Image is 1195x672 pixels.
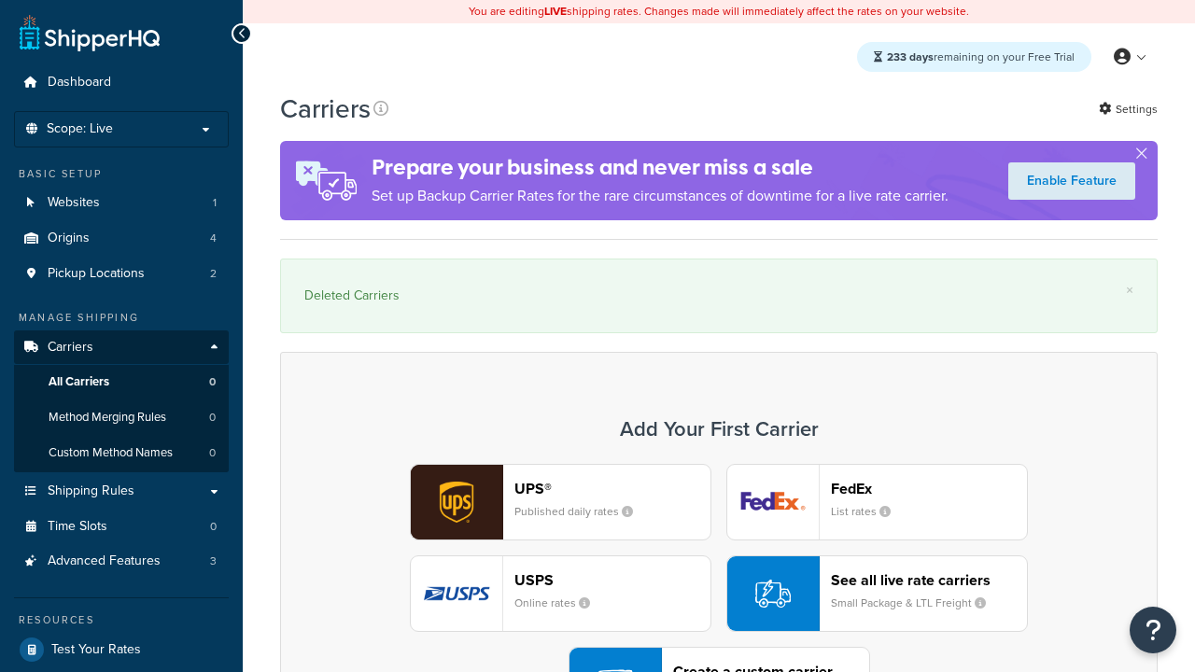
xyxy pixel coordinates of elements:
[14,544,229,579] li: Advanced Features
[14,310,229,326] div: Manage Shipping
[1099,96,1158,122] a: Settings
[14,400,229,435] a: Method Merging Rules 0
[300,418,1138,441] h3: Add Your First Carrier
[47,121,113,137] span: Scope: Live
[514,480,710,497] header: UPS®
[514,503,648,520] small: Published daily rates
[411,465,502,539] img: ups logo
[210,266,217,282] span: 2
[14,257,229,291] li: Pickup Locations
[51,642,141,658] span: Test Your Rates
[14,436,229,470] a: Custom Method Names 0
[410,464,711,540] button: ups logoUPS®Published daily rates
[14,510,229,544] li: Time Slots
[49,445,173,461] span: Custom Method Names
[372,152,949,183] h4: Prepare your business and never miss a sale
[410,555,711,632] button: usps logoUSPSOnline rates
[857,42,1091,72] div: remaining on your Free Trial
[209,445,216,461] span: 0
[14,474,229,509] a: Shipping Rules
[544,3,567,20] b: LIVE
[14,221,229,256] li: Origins
[49,410,166,426] span: Method Merging Rules
[755,576,791,611] img: icon-carrier-liverate-becf4550.svg
[20,14,160,51] a: ShipperHQ Home
[48,553,161,569] span: Advanced Features
[210,231,217,246] span: 4
[210,519,217,535] span: 0
[831,480,1027,497] header: FedEx
[210,553,217,569] span: 3
[48,195,100,211] span: Websites
[726,464,1028,540] button: fedEx logoFedExList rates
[14,633,229,666] a: Test Your Rates
[1130,607,1176,653] button: Open Resource Center
[14,186,229,220] a: Websites 1
[209,410,216,426] span: 0
[14,400,229,435] li: Method Merging Rules
[14,436,229,470] li: Custom Method Names
[514,595,605,611] small: Online rates
[14,330,229,472] li: Carriers
[514,571,710,589] header: USPS
[831,503,906,520] small: List rates
[48,75,111,91] span: Dashboard
[49,374,109,390] span: All Carriers
[372,183,949,209] p: Set up Backup Carrier Rates for the rare circumstances of downtime for a live rate carrier.
[14,186,229,220] li: Websites
[14,544,229,579] a: Advanced Features 3
[14,65,229,100] a: Dashboard
[213,195,217,211] span: 1
[280,91,371,127] h1: Carriers
[209,374,216,390] span: 0
[14,257,229,291] a: Pickup Locations 2
[48,483,134,499] span: Shipping Rules
[304,283,1133,309] div: Deleted Carriers
[1008,162,1135,200] a: Enable Feature
[726,555,1028,632] button: See all live rate carriersSmall Package & LTL Freight
[14,166,229,182] div: Basic Setup
[48,519,107,535] span: Time Slots
[48,266,145,282] span: Pickup Locations
[14,365,229,399] li: All Carriers
[48,340,93,356] span: Carriers
[411,556,502,631] img: usps logo
[14,510,229,544] a: Time Slots 0
[887,49,934,65] strong: 233 days
[14,330,229,365] a: Carriers
[14,221,229,256] a: Origins 4
[831,595,1001,611] small: Small Package & LTL Freight
[1126,283,1133,298] a: ×
[727,465,819,539] img: fedEx logo
[14,365,229,399] a: All Carriers 0
[48,231,90,246] span: Origins
[14,612,229,628] div: Resources
[280,141,372,220] img: ad-rules-rateshop-fe6ec290ccb7230408bd80ed9643f0289d75e0ffd9eb532fc0e269fcd187b520.png
[831,571,1027,589] header: See all live rate carriers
